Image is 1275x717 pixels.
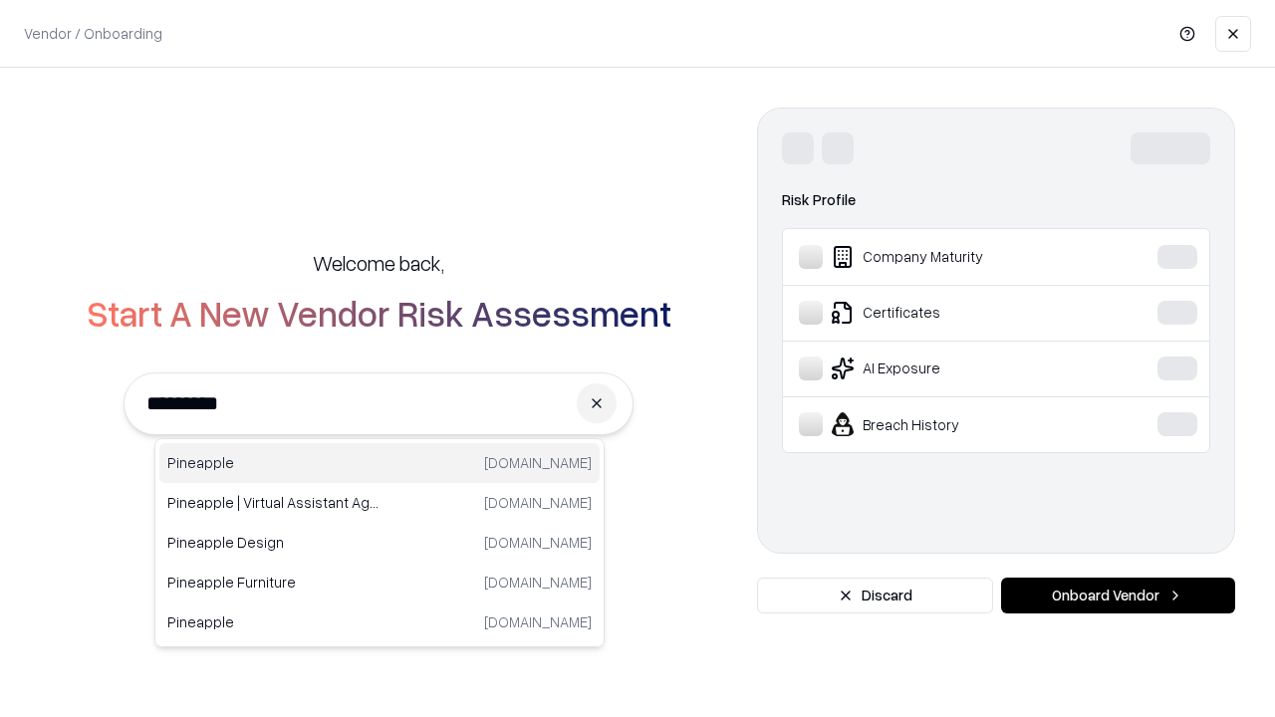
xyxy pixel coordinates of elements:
[154,438,605,647] div: Suggestions
[484,532,592,553] p: [DOMAIN_NAME]
[484,452,592,473] p: [DOMAIN_NAME]
[799,357,1097,380] div: AI Exposure
[313,249,444,277] h5: Welcome back,
[167,452,380,473] p: Pineapple
[167,572,380,593] p: Pineapple Furniture
[799,245,1097,269] div: Company Maturity
[782,188,1210,212] div: Risk Profile
[167,611,380,632] p: Pineapple
[24,23,162,44] p: Vendor / Onboarding
[484,572,592,593] p: [DOMAIN_NAME]
[757,578,993,613] button: Discard
[87,293,671,333] h2: Start A New Vendor Risk Assessment
[167,492,380,513] p: Pineapple | Virtual Assistant Agency
[799,301,1097,325] div: Certificates
[167,532,380,553] p: Pineapple Design
[1001,578,1235,613] button: Onboard Vendor
[799,412,1097,436] div: Breach History
[484,492,592,513] p: [DOMAIN_NAME]
[484,611,592,632] p: [DOMAIN_NAME]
